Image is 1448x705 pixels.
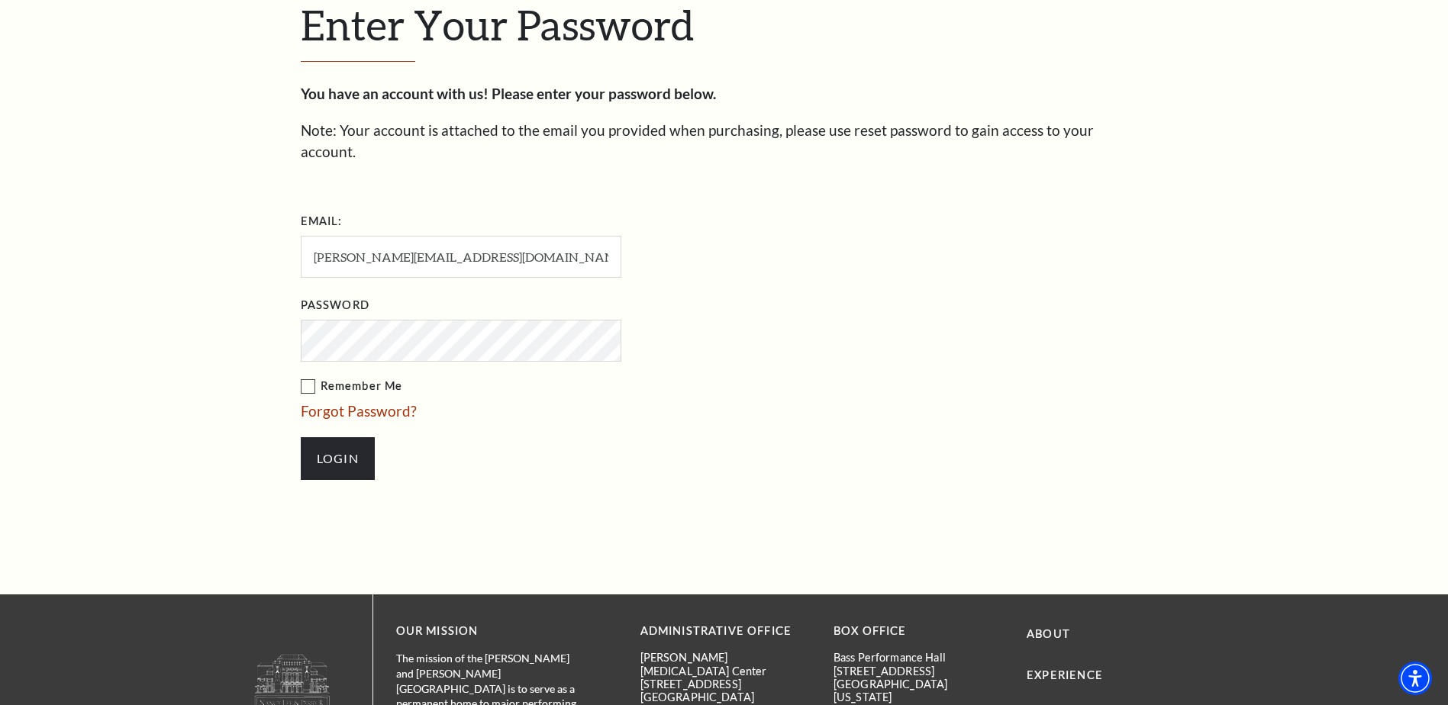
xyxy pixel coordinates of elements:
[834,651,1004,664] p: Bass Performance Hall
[301,120,1148,163] p: Note: Your account is attached to the email you provided when purchasing, please use reset passwo...
[301,212,343,231] label: Email:
[834,678,1004,704] p: [GEOGRAPHIC_DATA][US_STATE]
[1027,668,1103,681] a: Experience
[301,437,375,480] input: Submit button
[301,236,621,278] input: Required
[301,377,774,396] label: Remember Me
[1398,662,1432,695] div: Accessibility Menu
[1027,627,1070,640] a: About
[640,678,811,691] p: [STREET_ADDRESS]
[301,296,369,315] label: Password
[834,622,1004,641] p: BOX OFFICE
[301,85,489,102] strong: You have an account with us!
[640,651,811,678] p: [PERSON_NAME][MEDICAL_DATA] Center
[834,665,1004,678] p: [STREET_ADDRESS]
[396,622,587,641] p: OUR MISSION
[301,402,417,420] a: Forgot Password?
[640,622,811,641] p: Administrative Office
[492,85,716,102] strong: Please enter your password below.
